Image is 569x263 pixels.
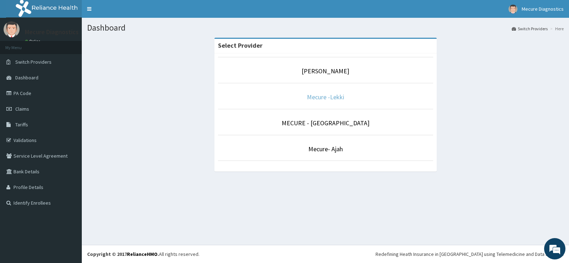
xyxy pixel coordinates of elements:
[307,93,344,101] a: Mecure -Lekki
[25,29,79,35] p: Mecure Diagnostics
[4,21,20,37] img: User Image
[15,121,28,128] span: Tariffs
[87,251,159,257] strong: Copyright © 2017 .
[509,5,517,14] img: User Image
[548,26,564,32] li: Here
[308,145,343,153] a: Mecure- Ajah
[15,106,29,112] span: Claims
[15,74,38,81] span: Dashboard
[82,245,569,263] footer: All rights reserved.
[127,251,158,257] a: RelianceHMO
[218,41,262,49] strong: Select Provider
[282,119,369,127] a: MECURE - [GEOGRAPHIC_DATA]
[25,39,42,44] a: Online
[15,59,52,65] span: Switch Providers
[376,251,564,258] div: Redefining Heath Insurance in [GEOGRAPHIC_DATA] using Telemedicine and Data Science!
[302,67,349,75] a: [PERSON_NAME]
[87,23,564,32] h1: Dashboard
[512,26,548,32] a: Switch Providers
[522,6,564,12] span: Mecure Diagnostics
